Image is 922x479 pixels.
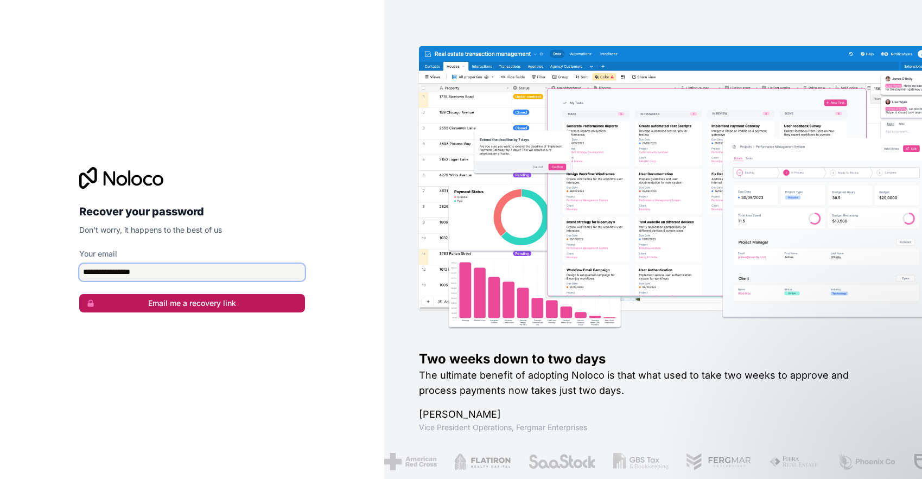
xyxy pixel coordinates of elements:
h1: [PERSON_NAME] [419,407,887,422]
h1: Two weeks down to two days [419,350,887,368]
label: Your email [79,248,117,259]
button: Email me a recovery link [79,294,305,312]
h2: Recover your password [79,202,305,221]
h1: Vice President Operations , Fergmar Enterprises [419,422,887,433]
input: email [79,264,305,281]
img: /assets/fergmar-CudnrXN5.png [685,453,752,470]
h2: The ultimate benefit of adopting Noloco is that what used to take two weeks to approve and proces... [419,368,887,398]
img: /assets/flatiron-C8eUkumj.png [454,453,510,470]
img: /assets/american-red-cross-BAupjrZR.png [384,453,436,470]
img: /assets/saastock-C6Zbiodz.png [527,453,596,470]
img: /assets/gbstax-C-GtDUiK.png [613,453,668,470]
p: Don't worry, it happens to the best of us [79,225,305,235]
iframe: Intercom notifications message [705,398,922,474]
